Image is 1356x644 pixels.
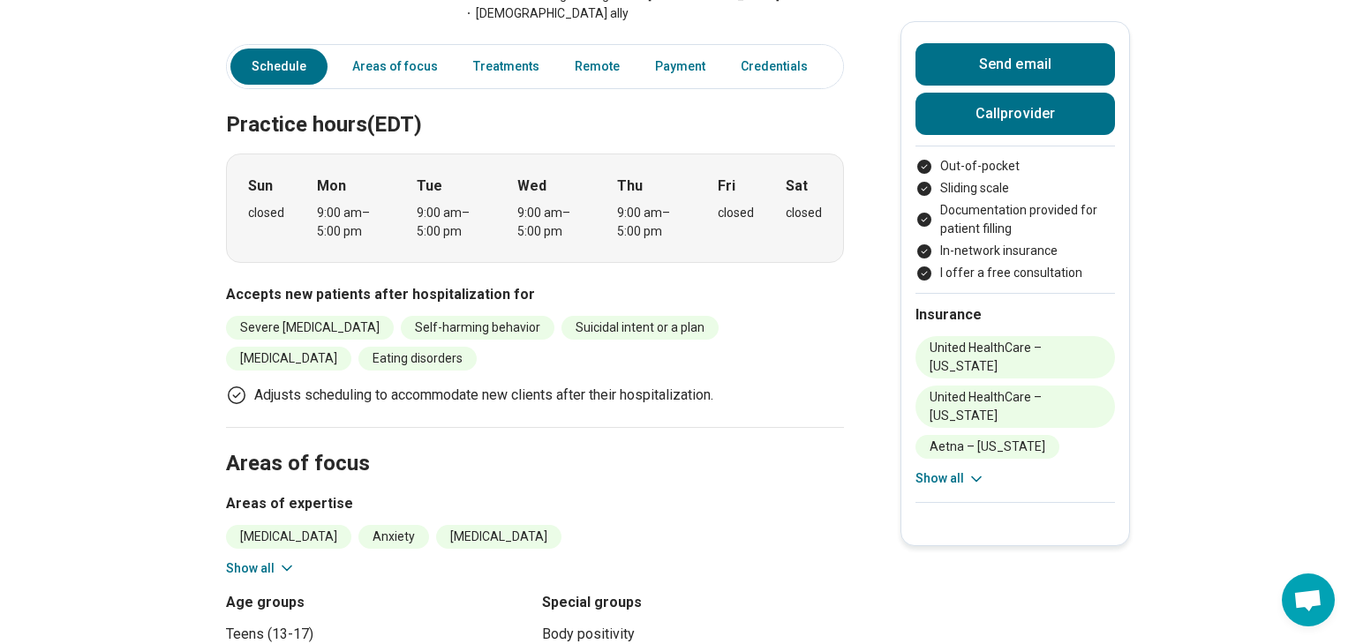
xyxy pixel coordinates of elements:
a: Treatments [463,49,550,85]
strong: Tue [417,176,442,197]
a: Payment [644,49,716,85]
div: closed [786,204,822,222]
li: Sliding scale [915,179,1115,198]
h3: Areas of expertise [226,493,844,514]
li: Suicidal intent or a plan [561,316,719,340]
li: Anxiety [358,525,429,549]
li: Aetna – [US_STATE] [915,435,1059,459]
h2: Insurance [915,304,1115,326]
li: [MEDICAL_DATA] [226,525,351,549]
strong: Mon [317,176,346,197]
div: 9:00 am – 5:00 pm [617,204,685,241]
button: Send email [915,43,1115,86]
li: Eating disorders [358,347,477,371]
a: Other [832,49,896,85]
li: In-network insurance [915,242,1115,260]
h3: Age groups [226,592,528,613]
strong: Sat [786,176,808,197]
a: Credentials [730,49,818,85]
li: Self-harming behavior [401,316,554,340]
div: closed [718,204,754,222]
li: United HealthCare – [US_STATE] [915,386,1115,428]
button: Callprovider [915,93,1115,135]
strong: Fri [718,176,735,197]
li: Severe [MEDICAL_DATA] [226,316,394,340]
strong: Wed [517,176,546,197]
h3: Accepts new patients after hospitalization for [226,284,844,305]
p: Adjusts scheduling to accommodate new clients after their hospitalization. [254,385,713,406]
div: closed [248,204,284,222]
h3: Special groups [542,592,844,613]
div: When does the program meet? [226,154,844,263]
strong: Thu [617,176,643,197]
a: Areas of focus [342,49,448,85]
li: [MEDICAL_DATA] [436,525,561,549]
h2: Practice hours (EDT) [226,68,844,140]
strong: Sun [248,176,273,197]
span: [DEMOGRAPHIC_DATA] ally [462,4,629,23]
div: Open chat [1282,573,1335,626]
ul: Payment options [915,157,1115,282]
li: Documentation provided for patient filling [915,201,1115,238]
div: 9:00 am – 5:00 pm [417,204,485,241]
a: Remote [564,49,630,85]
li: Out-of-pocket [915,157,1115,176]
li: United HealthCare – [US_STATE] [915,336,1115,378]
div: 9:00 am – 5:00 pm [517,204,585,241]
li: I offer a free consultation [915,264,1115,282]
button: Show all [915,469,985,488]
h2: Areas of focus [226,407,844,479]
li: [MEDICAL_DATA] [226,347,351,371]
button: Show all [226,559,296,578]
div: 9:00 am – 5:00 pm [317,204,385,241]
a: Schedule [230,49,328,85]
